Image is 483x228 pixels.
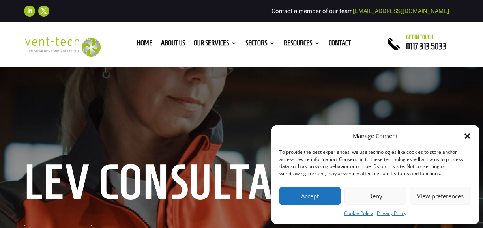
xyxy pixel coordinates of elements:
a: Follow on X [38,6,49,17]
a: Home [137,40,152,49]
a: About us [161,40,185,49]
a: Resources [284,40,320,49]
a: 0117 313 5033 [406,41,447,51]
span: Contact a member of our team [271,7,449,15]
a: Privacy Policy [377,209,406,218]
a: Our Services [194,40,237,49]
a: [EMAIL_ADDRESS][DOMAIN_NAME] [353,7,449,15]
img: 2023-09-27T08_35_16.549ZVENT-TECH---Clear-background [24,37,101,57]
div: Close dialog [463,132,471,140]
a: Follow on LinkedIn [24,6,35,17]
button: Accept [279,187,341,205]
a: Sectors [245,40,275,49]
button: Deny [344,187,406,205]
span: Get in touch [406,34,433,40]
a: Cookie Policy [344,209,373,218]
a: Contact [329,40,351,49]
div: Manage Consent [353,131,398,141]
h1: LEV Consultancy [24,163,344,205]
div: To provide the best experiences, we use technologies like cookies to store and/or access device i... [279,149,470,177]
button: View preferences [410,187,471,205]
